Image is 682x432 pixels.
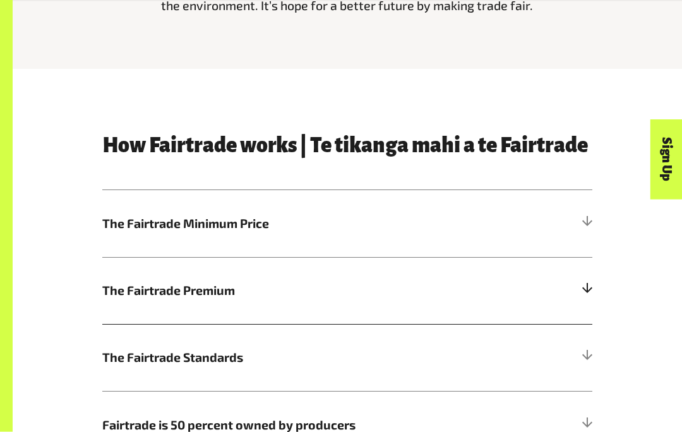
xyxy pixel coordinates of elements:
h3: How Fairtrade works | Te tikanga mahi a te Fairtrade [102,135,592,158]
span: The Fairtrade Premium [102,282,470,300]
span: The Fairtrade Standards [102,349,470,367]
span: The Fairtrade Minimum Price [102,215,470,233]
